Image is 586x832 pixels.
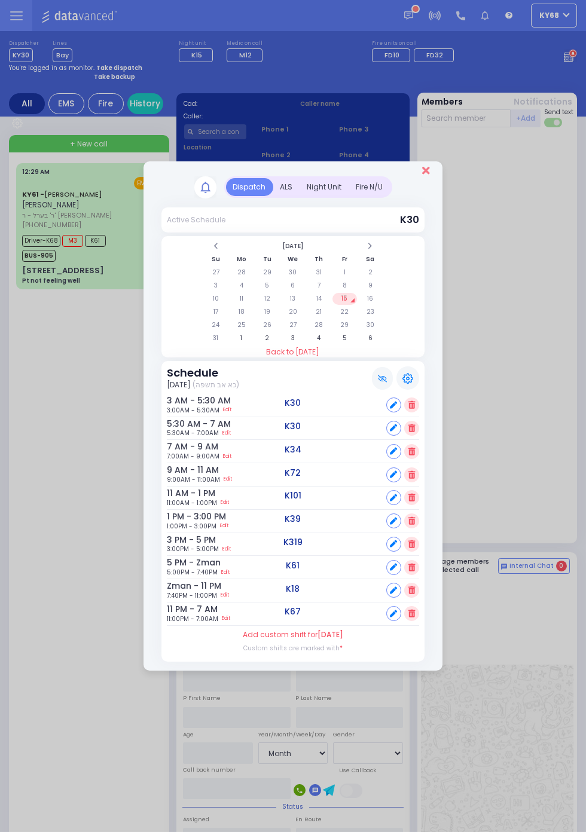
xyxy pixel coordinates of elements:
[285,445,301,455] h5: K34
[203,280,228,292] td: 3
[285,398,301,408] h5: K30
[167,535,200,545] h6: 3 PM - 5 PM
[203,306,228,318] td: 17
[167,568,218,577] span: 5:00PM - 7:40PM
[332,253,357,265] th: Fr
[167,512,200,522] h6: 1 PM - 3:00 PM
[167,591,217,600] span: 7:40PM - 11:00PM
[203,253,228,265] th: Su
[280,319,305,331] td: 27
[273,178,300,196] div: ALS
[255,319,279,331] td: 26
[167,465,200,475] h6: 9 AM - 11 AM
[167,558,200,568] h6: 5 PM - Zman
[229,240,357,252] th: Select Month
[226,178,273,196] div: Dispatch
[332,306,357,318] td: 22
[307,267,331,279] td: 31
[358,306,383,318] td: 23
[367,242,373,250] span: Next Month
[167,614,218,623] span: 11:00PM - 7:00AM
[332,319,357,331] td: 29
[220,522,228,531] a: Edit
[167,429,219,438] span: 5:30AM - 7:00AM
[255,253,279,265] th: Tu
[167,396,200,406] h6: 3 AM - 5:30 AM
[300,178,349,196] div: Night Unit
[280,280,305,292] td: 6
[229,267,254,279] td: 28
[307,306,331,318] td: 21
[229,306,254,318] td: 18
[280,332,305,344] td: 3
[280,306,305,318] td: 20
[307,319,331,331] td: 28
[255,306,279,318] td: 19
[221,591,229,600] a: Edit
[167,545,219,553] span: 3:00PM - 5:00PM
[167,442,200,452] h6: 7 AM - 9 AM
[307,293,331,305] td: 14
[222,614,230,623] a: Edit
[229,280,254,292] td: 4
[167,419,200,429] h6: 5:30 AM - 7 AM
[223,406,231,415] a: Edit
[222,429,231,438] a: Edit
[280,267,305,279] td: 30
[358,253,383,265] th: Sa
[283,537,303,547] h5: K319
[213,242,219,250] span: Previous Month
[243,644,343,653] label: Custom shifts are marked with
[222,545,231,553] a: Edit
[167,475,220,484] span: 9:00AM - 11:00AM
[167,406,219,415] span: 3:00AM - 5:30AM
[285,421,301,432] h5: K30
[229,293,254,305] td: 11
[358,332,383,344] td: 6
[255,332,279,344] td: 2
[167,488,200,498] h6: 11 AM - 1 PM
[332,332,357,344] td: 5
[332,293,357,305] td: 15
[286,561,300,571] h5: K61
[221,498,229,507] a: Edit
[167,452,219,461] span: 7:00AM - 9:00AM
[167,522,216,531] span: 1:00PM - 3:00PM
[229,319,254,331] td: 25
[193,380,239,390] span: (כא אב תשפה)
[400,213,419,227] span: K30
[285,491,301,501] h5: K101
[318,629,343,640] span: [DATE]
[332,267,357,279] td: 1
[422,165,430,176] button: Close
[307,332,331,344] td: 4
[203,319,228,331] td: 24
[358,319,383,331] td: 30
[203,293,228,305] td: 10
[167,604,200,614] h6: 11 PM - 7 AM
[203,267,228,279] td: 27
[307,253,331,265] th: Th
[167,366,239,380] h3: Schedule
[332,280,357,292] td: 8
[285,468,301,478] h5: K72
[224,475,232,484] a: Edit
[229,332,254,344] td: 1
[280,253,305,265] th: We
[221,568,230,577] a: Edit
[358,267,383,279] td: 2
[255,280,279,292] td: 5
[285,514,301,524] h5: K39
[167,581,200,591] h6: Zman - 11 PM
[243,629,343,640] label: Add custom shift for
[229,253,254,265] th: Mo
[167,380,191,390] span: [DATE]
[255,293,279,305] td: 12
[161,347,425,357] a: Back to [DATE]
[280,293,305,305] td: 13
[286,584,300,594] h5: K18
[203,332,228,344] td: 31
[358,280,383,292] td: 9
[358,293,383,305] td: 16
[307,280,331,292] td: 7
